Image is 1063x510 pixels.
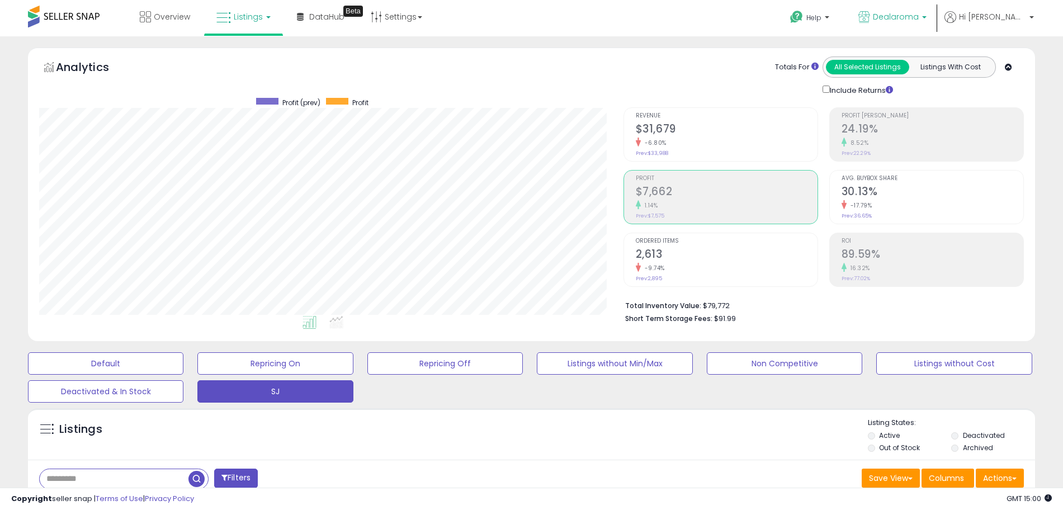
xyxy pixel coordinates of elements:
button: Columns [922,469,974,488]
span: Profit [352,98,368,107]
span: Avg. Buybox Share [842,176,1023,182]
small: -6.80% [641,139,667,147]
span: 2025-08-13 15:00 GMT [1007,493,1052,504]
a: Help [781,2,840,36]
button: Listings without Cost [876,352,1032,375]
span: Help [806,13,821,22]
b: Short Term Storage Fees: [625,314,712,323]
h2: $7,662 [636,185,818,200]
small: 1.14% [641,201,658,210]
b: Total Inventory Value: [625,301,701,310]
span: Dealaroma [873,11,919,22]
h2: 24.19% [842,122,1023,138]
h2: 30.13% [842,185,1023,200]
button: Default [28,352,183,375]
span: Profit (prev) [282,98,320,107]
div: Tooltip anchor [343,6,363,17]
div: Totals For [775,62,819,73]
small: Prev: 77.02% [842,275,870,282]
button: Listings With Cost [909,60,992,74]
a: Hi [PERSON_NAME] [944,11,1034,36]
h2: 2,613 [636,248,818,263]
strong: Copyright [11,493,52,504]
span: Hi [PERSON_NAME] [959,11,1026,22]
h5: Analytics [56,59,131,78]
button: Filters [214,469,258,488]
span: Overview [154,11,190,22]
h5: Listings [59,422,102,437]
button: Non Competitive [707,352,862,375]
div: Include Returns [814,83,906,96]
h2: 89.59% [842,248,1023,263]
span: DataHub [309,11,344,22]
button: Listings without Min/Max [537,352,692,375]
small: -17.79% [847,201,872,210]
small: Prev: $33,988 [636,150,668,157]
small: Prev: 2,895 [636,275,662,282]
small: -9.74% [641,264,665,272]
button: SJ [197,380,353,403]
small: Prev: 22.29% [842,150,871,157]
button: Save View [862,469,920,488]
small: Prev: 36.65% [842,212,872,219]
button: Repricing Off [367,352,523,375]
span: Columns [929,473,964,484]
a: Terms of Use [96,493,143,504]
a: Privacy Policy [145,493,194,504]
label: Out of Stock [879,443,920,452]
span: Revenue [636,113,818,119]
span: ROI [842,238,1023,244]
span: Ordered Items [636,238,818,244]
h2: $31,679 [636,122,818,138]
small: 16.32% [847,264,870,272]
p: Listing States: [868,418,1035,428]
button: Repricing On [197,352,353,375]
button: Deactivated & In Stock [28,380,183,403]
label: Active [879,431,900,440]
span: Profit [636,176,818,182]
span: Profit [PERSON_NAME] [842,113,1023,119]
button: All Selected Listings [826,60,909,74]
label: Archived [963,443,993,452]
small: 8.52% [847,139,869,147]
li: $79,772 [625,298,1015,311]
div: seller snap | | [11,494,194,504]
small: Prev: $7,575 [636,212,664,219]
label: Deactivated [963,431,1005,440]
span: Listings [234,11,263,22]
span: $91.99 [714,313,736,324]
button: Actions [976,469,1024,488]
i: Get Help [790,10,804,24]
